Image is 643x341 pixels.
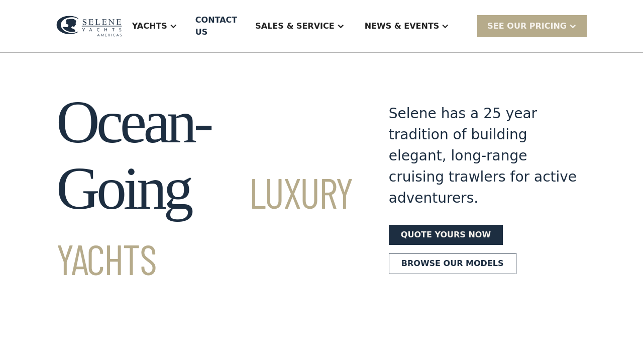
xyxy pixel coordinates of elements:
div: Sales & Service [255,20,334,32]
div: SEE Our Pricing [487,20,567,32]
a: Browse our models [389,253,516,274]
div: SEE Our Pricing [477,15,587,37]
div: News & EVENTS [365,20,440,32]
a: Quote yours now [389,225,503,245]
div: News & EVENTS [355,6,460,46]
h1: Ocean-Going [56,89,353,288]
div: Contact US [195,14,237,38]
img: logo [56,16,122,37]
span: Luxury Yachts [56,166,353,284]
div: Selene has a 25 year tradition of building elegant, long-range cruising trawlers for active adven... [389,103,587,209]
div: Yachts [132,20,167,32]
div: Sales & Service [245,6,354,46]
div: Yachts [122,6,187,46]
